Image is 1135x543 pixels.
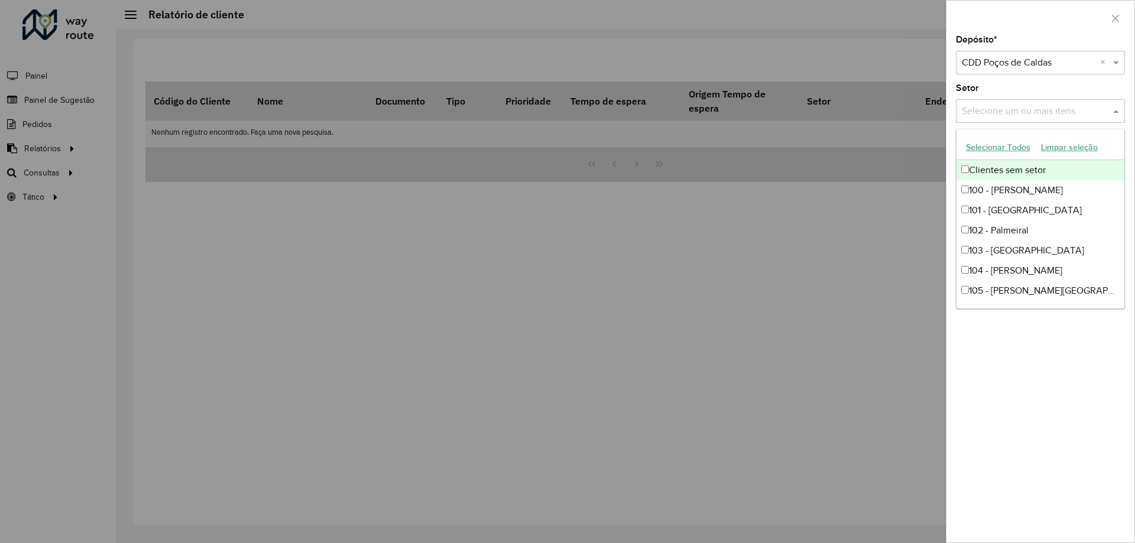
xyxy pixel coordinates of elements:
[956,81,979,95] label: Setor
[956,129,1125,309] ng-dropdown-panel: Options list
[956,240,1124,261] div: 103 - [GEOGRAPHIC_DATA]
[1100,56,1110,70] span: Clear all
[956,281,1124,301] div: 105 - [PERSON_NAME][GEOGRAPHIC_DATA]
[956,200,1124,220] div: 101 - [GEOGRAPHIC_DATA]
[956,301,1124,321] div: 106 - [GEOGRAPHIC_DATA]
[956,32,997,47] label: Depósito
[1036,138,1103,157] button: Limpar seleção
[956,180,1124,200] div: 100 - [PERSON_NAME]
[956,160,1124,180] div: Clientes sem setor
[956,261,1124,281] div: 104 - [PERSON_NAME]
[961,138,1036,157] button: Selecionar Todos
[956,220,1124,240] div: 102 - Palmeiral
